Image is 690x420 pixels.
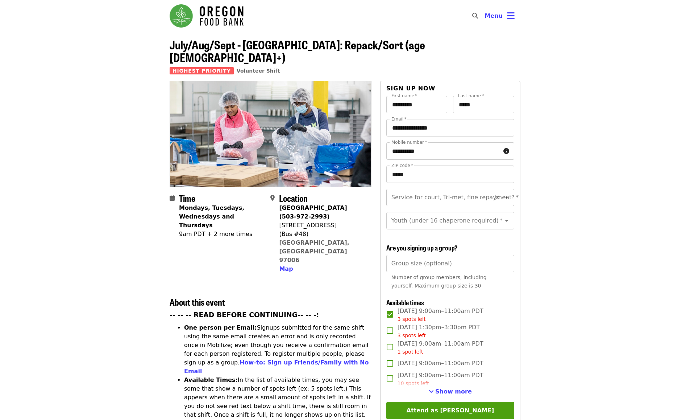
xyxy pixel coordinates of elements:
label: First name [391,94,417,98]
span: Show more [435,388,472,395]
span: 10 spots left [398,380,429,386]
span: Map [279,265,293,272]
strong: [GEOGRAPHIC_DATA] (503-972-2993) [279,204,347,220]
label: Mobile number [391,140,427,144]
span: Menu [485,12,503,19]
span: [DATE] 1:30pm–3:30pm PDT [398,323,480,339]
strong: Available Times: [184,376,238,383]
button: Clear [492,192,502,203]
strong: -- -- -- READ BEFORE CONTINUING-- -- -: [170,311,319,319]
span: Time [179,192,195,204]
button: Toggle account menu [479,7,520,25]
label: ZIP code [391,163,413,168]
span: Sign up now [386,85,436,92]
i: search icon [472,12,478,19]
span: Number of group members, including yourself. Maximum group size is 30 [391,274,487,289]
a: How-to: Sign up Friends/Family with No Email [184,359,369,375]
span: About this event [170,295,225,308]
span: [DATE] 9:00am–11:00am PDT [398,359,483,368]
li: Signups submitted for the same shift using the same email creates an error and is only recorded o... [184,323,371,376]
div: [STREET_ADDRESS] [279,221,365,230]
strong: Mondays, Tuesdays, Wednesdays and Thursdays [179,204,244,229]
span: Location [279,192,308,204]
i: calendar icon [170,195,175,201]
input: Search [482,7,488,25]
i: bars icon [507,11,515,21]
input: [object Object] [386,255,514,272]
span: [DATE] 9:00am–11:00am PDT [398,371,483,387]
span: 3 spots left [398,316,426,322]
input: ZIP code [386,166,514,183]
span: 3 spots left [398,333,426,338]
span: Available times [386,298,424,307]
span: Highest Priority [170,67,234,74]
img: July/Aug/Sept - Beaverton: Repack/Sort (age 10+) organized by Oregon Food Bank [170,81,371,187]
li: In the list of available times, you may see some that show a number of spots left (ex: 5 spots le... [184,376,371,419]
span: [DATE] 9:00am–11:00am PDT [398,339,483,356]
div: (Bus #48) [279,230,365,238]
input: Mobile number [386,142,500,160]
button: Map [279,265,293,273]
span: July/Aug/Sept - [GEOGRAPHIC_DATA]: Repack/Sort (age [DEMOGRAPHIC_DATA]+) [170,36,425,66]
a: [GEOGRAPHIC_DATA], [GEOGRAPHIC_DATA] 97006 [279,239,349,264]
input: First name [386,96,448,113]
button: See more timeslots [429,387,472,396]
i: circle-info icon [503,148,509,155]
span: Are you signing up a group? [386,243,458,252]
label: Email [391,117,407,121]
input: Email [386,119,514,136]
i: map-marker-alt icon [270,195,275,201]
img: Oregon Food Bank - Home [170,4,244,28]
strong: One person per Email: [184,324,257,331]
button: Open [502,216,512,226]
span: [DATE] 9:00am–11:00am PDT [398,307,483,323]
span: 1 spot left [398,349,423,355]
button: Open [502,192,512,203]
button: Attend as [PERSON_NAME] [386,402,514,419]
input: Last name [453,96,514,113]
label: Last name [458,94,484,98]
a: Volunteer Shift [237,68,280,74]
div: 9am PDT + 2 more times [179,230,265,238]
